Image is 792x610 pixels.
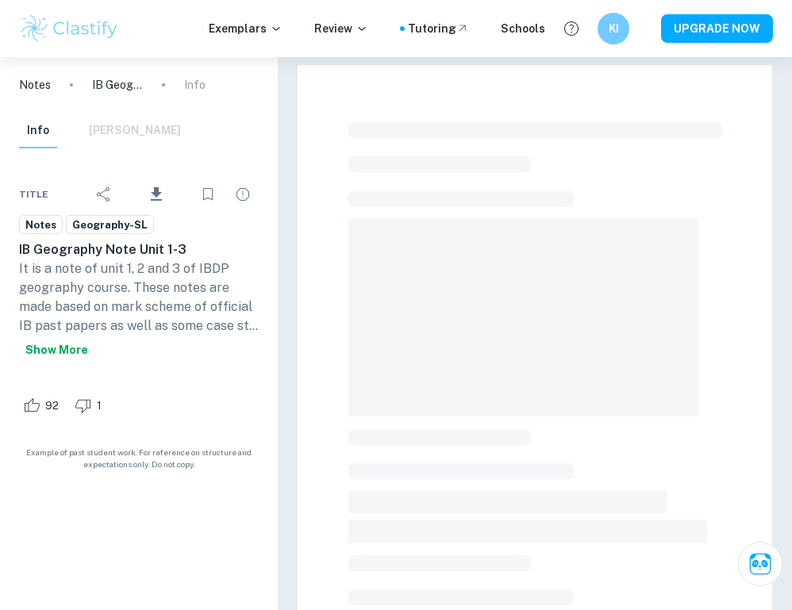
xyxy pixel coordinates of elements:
[20,217,62,233] span: Notes
[192,178,224,210] div: Bookmark
[71,393,110,418] div: Dislike
[19,259,259,364] p: It is a note of unit 1, 2 and 3 of IBDP geography course. These notes are made based on mark sche...
[19,393,67,418] div: Like
[209,20,283,37] p: Exemplars
[661,14,773,43] button: UPGRADE NOW
[123,174,189,215] div: Download
[605,20,623,37] h6: KI
[501,20,545,37] a: Schools
[88,398,110,414] span: 1
[19,76,51,94] a: Notes
[92,76,143,94] p: IB Geography Note Unit 1-3
[19,13,120,44] img: Clastify logo
[37,398,67,414] span: 92
[88,178,120,210] div: Share
[314,20,368,37] p: Review
[184,76,206,94] p: Info
[598,13,629,44] button: KI
[19,215,63,235] a: Notes
[558,15,585,42] button: Help and Feedback
[227,178,259,210] div: Report issue
[19,113,57,148] button: Info
[19,336,94,364] button: Show more
[67,217,153,233] span: Geography-SL
[19,187,48,201] span: Title
[19,240,259,259] h6: IB Geography Note Unit 1-3
[408,20,469,37] a: Tutoring
[19,447,259,470] span: Example of past student work. For reference on structure and expectations only. Do not copy.
[738,542,782,586] button: Ask Clai
[66,215,154,235] a: Geography-SL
